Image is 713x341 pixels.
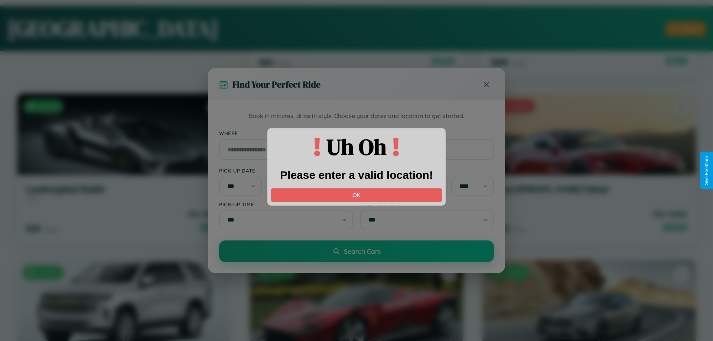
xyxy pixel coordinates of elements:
span: Search Cars [344,247,381,255]
label: Where [219,130,494,136]
label: Pick-up Time [219,201,353,207]
label: Drop-off Time [360,201,494,207]
h3: Find Your Perfect Ride [232,78,320,91]
label: Drop-off Date [360,167,494,174]
p: Book in minutes, drive in style. Choose your dates and location to get started. [219,111,494,121]
label: Pick-up Date [219,167,353,174]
